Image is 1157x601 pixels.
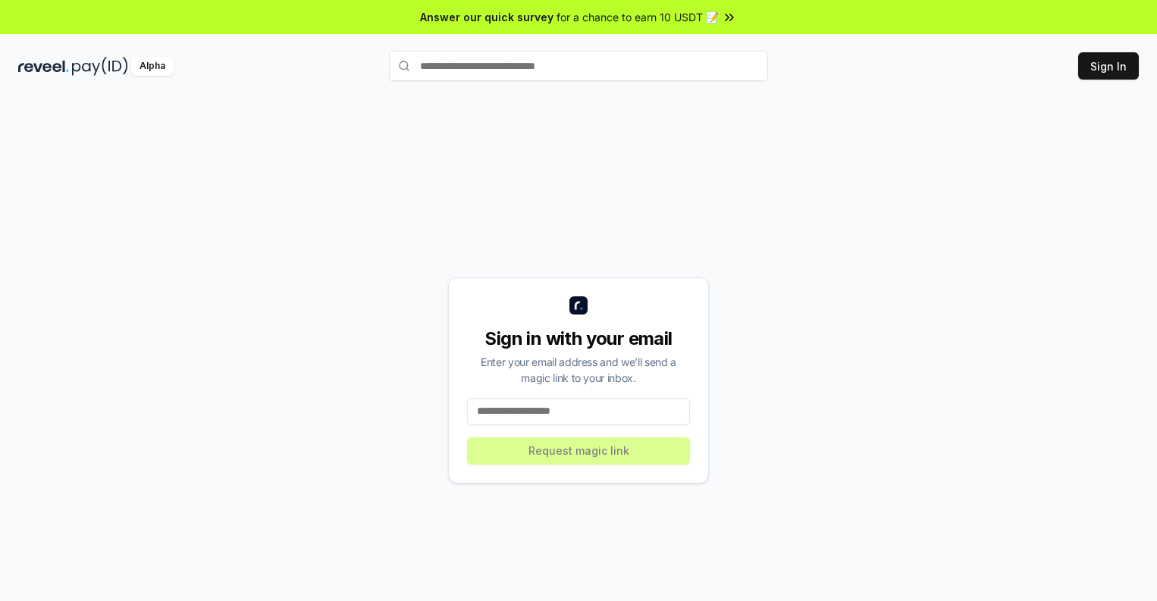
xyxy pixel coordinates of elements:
[131,57,174,76] div: Alpha
[569,296,588,315] img: logo_small
[467,327,690,351] div: Sign in with your email
[557,9,719,25] span: for a chance to earn 10 USDT 📝
[72,57,128,76] img: pay_id
[1078,52,1139,80] button: Sign In
[467,354,690,386] div: Enter your email address and we’ll send a magic link to your inbox.
[420,9,553,25] span: Answer our quick survey
[18,57,69,76] img: reveel_dark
